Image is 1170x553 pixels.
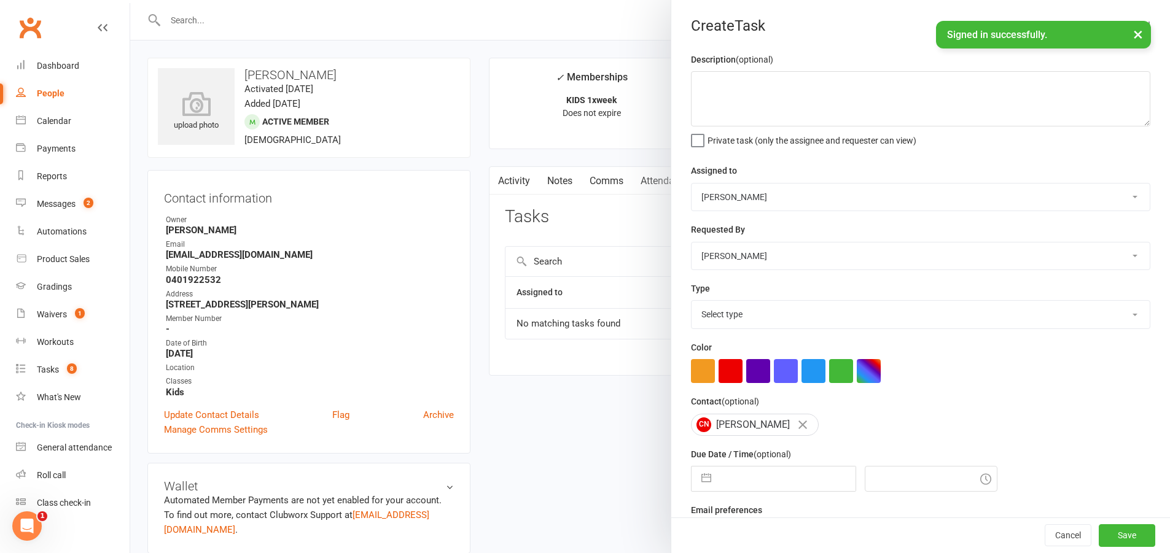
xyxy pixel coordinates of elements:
[708,131,916,145] span: Private task (only the assignee and requester can view)
[15,12,45,43] a: Clubworx
[691,53,773,66] label: Description
[16,489,130,517] a: Class kiosk mode
[16,301,130,328] a: Waivers 1
[37,511,47,521] span: 1
[16,434,130,462] a: General attendance kiosk mode
[691,395,759,408] label: Contact
[16,328,130,356] a: Workouts
[691,282,710,295] label: Type
[16,246,130,273] a: Product Sales
[37,443,112,452] div: General attendance
[37,392,81,402] div: What's New
[37,498,91,508] div: Class check-in
[696,417,711,432] span: CN
[16,462,130,489] a: Roll call
[37,199,76,209] div: Messages
[671,17,1170,34] div: Create Task
[75,308,85,319] span: 1
[16,107,130,135] a: Calendar
[16,190,130,218] a: Messages 2
[37,116,71,126] div: Calendar
[1045,525,1091,547] button: Cancel
[37,309,67,319] div: Waivers
[16,163,130,190] a: Reports
[37,470,66,480] div: Roll call
[16,273,130,301] a: Gradings
[37,144,76,153] div: Payments
[12,511,42,541] iframe: Intercom live chat
[37,282,72,292] div: Gradings
[37,254,90,264] div: Product Sales
[16,135,130,163] a: Payments
[37,171,67,181] div: Reports
[691,414,819,436] div: [PERSON_NAME]
[37,61,79,71] div: Dashboard
[67,363,77,374] span: 8
[691,164,737,177] label: Assigned to
[37,226,87,236] div: Automations
[736,55,773,64] small: (optional)
[37,88,64,98] div: People
[84,198,93,208] span: 2
[1099,525,1155,547] button: Save
[691,447,791,461] label: Due Date / Time
[37,337,74,347] div: Workouts
[691,341,712,354] label: Color
[16,80,130,107] a: People
[691,503,762,517] label: Email preferences
[37,365,59,374] div: Tasks
[722,396,759,406] small: (optional)
[16,356,130,384] a: Tasks 8
[947,29,1047,41] span: Signed in successfully.
[16,384,130,411] a: What's New
[1127,21,1149,47] button: ×
[16,52,130,80] a: Dashboard
[754,449,791,459] small: (optional)
[16,218,130,246] a: Automations
[691,223,745,236] label: Requested By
